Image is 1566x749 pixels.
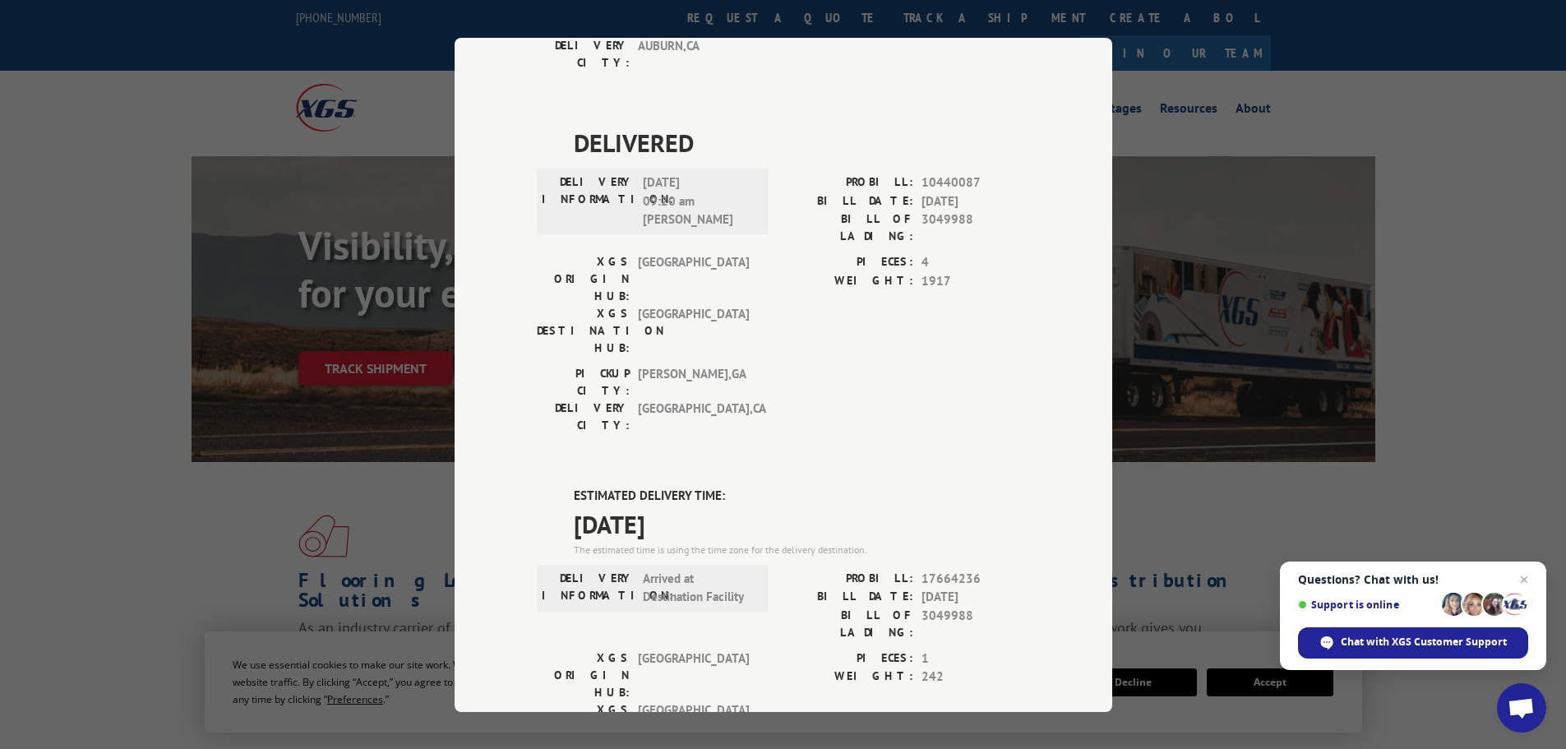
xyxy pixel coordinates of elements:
span: 1917 [922,271,1030,290]
span: Chat with XGS Customer Support [1341,635,1507,650]
span: [GEOGRAPHIC_DATA] [638,305,749,357]
label: XGS ORIGIN HUB: [537,649,630,700]
span: [PERSON_NAME] , GA [638,365,749,400]
label: WEIGHT: [783,668,913,687]
span: [DATE] [574,505,1030,542]
label: BILL DATE: [783,192,913,210]
label: XGS ORIGIN HUB: [537,253,630,305]
label: WEIGHT: [783,271,913,290]
span: AUBURN , CA [638,37,749,72]
label: DELIVERY CITY: [537,400,630,434]
span: 242 [922,668,1030,687]
span: [DATE] 09:20 am [PERSON_NAME] [643,173,754,229]
span: 4 [922,253,1030,272]
label: BILL OF LADING: [783,606,913,640]
label: XGS DESTINATION HUB: [537,305,630,357]
span: Close chat [1514,570,1534,589]
div: The estimated time is using the time zone for the delivery destination. [574,542,1030,557]
label: PIECES: [783,253,913,272]
label: PROBILL: [783,173,913,192]
span: Support is online [1298,599,1436,611]
label: PROBILL: [783,569,913,588]
label: DELIVERY CITY: [537,37,630,72]
span: 10440087 [922,173,1030,192]
span: Arrived at Destination Facility [643,569,754,606]
span: [GEOGRAPHIC_DATA] [638,253,749,305]
span: 3049988 [922,606,1030,640]
span: 17664236 [922,569,1030,588]
label: PIECES: [783,649,913,668]
label: BILL OF LADING: [783,210,913,245]
span: 1 [922,649,1030,668]
span: 3049988 [922,210,1030,245]
label: DELIVERY INFORMATION: [542,173,635,229]
span: Questions? Chat with us! [1298,573,1528,586]
span: [DATE] [922,192,1030,210]
label: DELIVERY INFORMATION: [542,569,635,606]
label: BILL DATE: [783,588,913,607]
div: Open chat [1497,683,1546,733]
span: [GEOGRAPHIC_DATA] [638,649,749,700]
label: ESTIMATED DELIVERY TIME: [574,487,1030,506]
span: [GEOGRAPHIC_DATA] , CA [638,400,749,434]
span: DELIVERED [574,124,1030,161]
span: [DATE] [922,588,1030,607]
label: PICKUP CITY: [537,365,630,400]
div: Chat with XGS Customer Support [1298,627,1528,659]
